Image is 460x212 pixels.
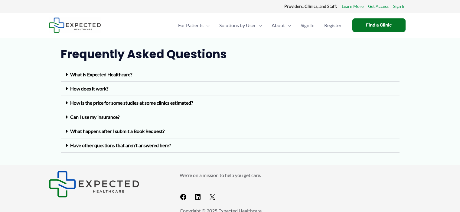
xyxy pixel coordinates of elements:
span: Menu Toggle [256,15,262,36]
a: Solutions by UserMenu Toggle [214,15,267,36]
a: For PatientsMenu Toggle [173,15,214,36]
aside: Footer Widget 2 [180,171,412,203]
a: Get Access [368,2,389,10]
div: Can I use my insurance? [61,110,400,124]
a: AboutMenu Toggle [267,15,296,36]
div: Have other questions that aren't answered here? [61,138,400,153]
span: Sign In [301,15,315,36]
a: Can I use my insurance? [70,114,119,120]
img: Expected Healthcare Logo - side, dark font, small [49,171,139,198]
span: For Patients [178,15,204,36]
a: Register [319,15,346,36]
div: What happens after I submit a Book Request? [61,124,400,138]
a: Find a Clinic [352,18,406,32]
strong: Providers, Clinics, and Staff: [284,4,337,9]
img: Expected Healthcare Logo - side, dark font, small [49,17,101,33]
nav: Primary Site Navigation [173,15,346,36]
h2: Frequently Asked Questions [61,47,400,62]
span: About [272,15,285,36]
a: What happens after I submit a Book Request? [70,128,165,134]
div: How is the price for some studies at some clinics estimated? [61,96,400,110]
div: How does it work? [61,82,400,96]
span: Register [324,15,341,36]
a: How does it work? [70,86,108,91]
div: What is Expected Healthcare? [61,68,400,82]
a: What is Expected Healthcare? [70,71,132,77]
a: Sign In [393,2,406,10]
span: Menu Toggle [204,15,210,36]
a: Learn More [342,2,364,10]
aside: Footer Widget 1 [49,171,165,198]
a: Sign In [296,15,319,36]
span: Solutions by User [219,15,256,36]
a: Have other questions that aren't answered here? [70,142,171,148]
span: Menu Toggle [285,15,291,36]
a: How is the price for some studies at some clinics estimated? [70,100,193,106]
p: We're on a mission to help you get care. [180,171,412,180]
